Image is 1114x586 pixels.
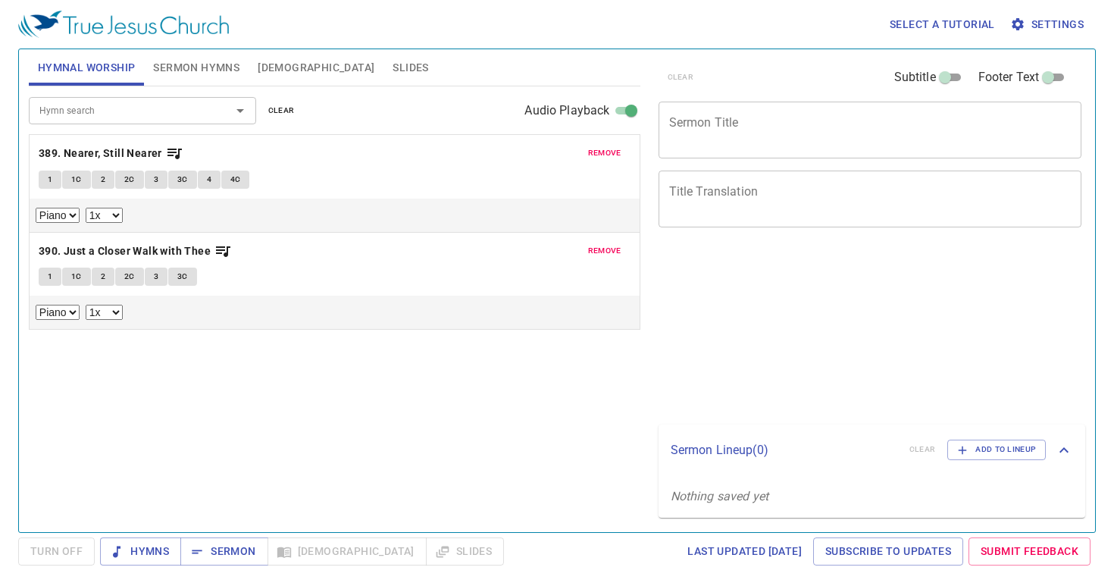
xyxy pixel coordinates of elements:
button: remove [579,144,631,162]
span: 1C [71,173,82,186]
span: remove [588,244,621,258]
button: Select a tutorial [884,11,1001,39]
button: 390. Just a Closer Walk with Thee [39,242,233,261]
button: 3C [168,268,197,286]
button: Hymns [100,537,181,566]
b: 389. Nearer, Still Nearer [39,144,162,163]
span: Audio Playback [524,102,609,120]
a: Subscribe to Updates [813,537,963,566]
i: Nothing saved yet [671,489,769,503]
select: Playback Rate [86,305,123,320]
select: Select Track [36,305,80,320]
span: 2 [101,173,105,186]
span: Hymnal Worship [38,58,136,77]
span: clear [268,104,295,118]
button: Settings [1007,11,1090,39]
div: Sermon Lineup(0)clearAdd to Lineup [659,425,1086,475]
button: 1 [39,171,61,189]
span: Add to Lineup [957,443,1036,456]
span: 3C [177,270,188,284]
span: Submit Feedback [981,542,1078,561]
span: remove [588,146,621,160]
button: Sermon [180,537,268,566]
span: 2C [124,270,135,284]
span: Hymns [112,542,169,561]
button: remove [579,242,631,260]
button: 2 [92,171,114,189]
button: 4 [198,171,221,189]
span: 2C [124,173,135,186]
button: 3 [145,171,167,189]
b: 390. Just a Closer Walk with Thee [39,242,211,261]
span: 1 [48,173,52,186]
button: Open [230,100,251,121]
iframe: from-child [652,243,999,419]
span: 3 [154,270,158,284]
button: 2C [115,171,144,189]
span: Settings [1013,15,1084,34]
span: 3C [177,173,188,186]
button: clear [259,102,304,120]
button: 3 [145,268,167,286]
button: 4C [221,171,250,189]
button: 3C [168,171,197,189]
span: Subscribe to Updates [825,542,951,561]
span: Slides [393,58,428,77]
span: 1 [48,270,52,284]
span: [DEMOGRAPHIC_DATA] [258,58,374,77]
span: 2 [101,270,105,284]
span: 4 [207,173,211,186]
span: Footer Text [978,68,1040,86]
span: Sermon Hymns [153,58,239,77]
img: True Jesus Church [18,11,229,38]
span: Sermon [192,542,255,561]
button: 1 [39,268,61,286]
select: Playback Rate [86,208,123,223]
button: 2 [92,268,114,286]
select: Select Track [36,208,80,223]
button: 1C [62,171,91,189]
span: 1C [71,270,82,284]
span: 3 [154,173,158,186]
a: Last updated [DATE] [681,537,808,566]
span: Last updated [DATE] [687,542,802,561]
button: 389. Nearer, Still Nearer [39,144,183,163]
span: Select a tutorial [890,15,995,34]
p: Sermon Lineup ( 0 ) [671,441,897,459]
span: 4C [230,173,241,186]
button: 1C [62,268,91,286]
a: Submit Feedback [968,537,1091,566]
button: Add to Lineup [947,440,1046,459]
button: 2C [115,268,144,286]
span: Subtitle [894,68,936,86]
